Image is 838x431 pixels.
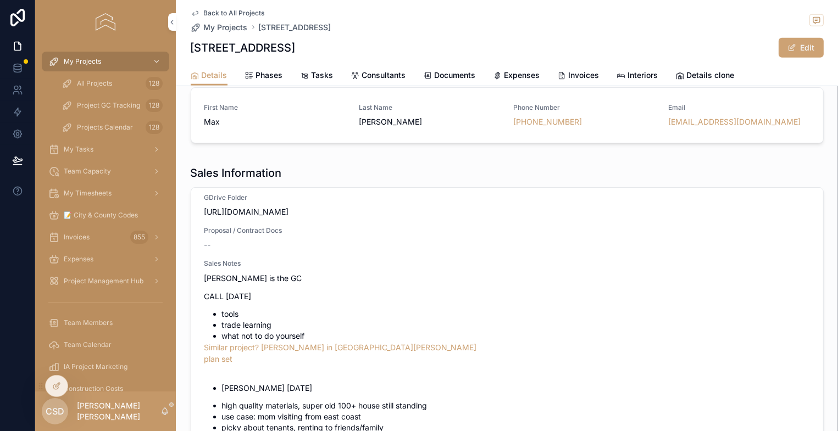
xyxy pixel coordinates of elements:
p: [PERSON_NAME] [DATE] [222,382,810,394]
span: My Tasks [64,145,93,154]
span: [PERSON_NAME] [359,116,501,127]
span: Sales Notes [204,259,810,268]
span: -- [204,239,211,250]
a: Expenses [493,65,540,87]
div: 128 [146,121,163,134]
span: All Projects [77,79,112,88]
span: My Projects [64,57,101,66]
span: Construction Costs [64,384,123,393]
h1: Sales Information [191,165,282,181]
li: use case: mom visiting from east coast [222,411,810,422]
span: Team Members [64,318,113,327]
span: Email [668,103,810,112]
a: Tasks [301,65,334,87]
a: Back to All Projects [191,9,265,18]
div: 128 [146,99,163,112]
a: Similar project? [PERSON_NAME] in [GEOGRAPHIC_DATA][PERSON_NAME] [204,343,477,352]
div: 128 [146,77,163,90]
p: [PERSON_NAME] is the GC [204,272,810,284]
span: Tasks [312,70,334,81]
a: Documents [424,65,476,87]
p: [PERSON_NAME] [PERSON_NAME] [77,400,160,422]
span: Expenses [504,70,540,81]
li: tools [222,309,810,320]
a: [PHONE_NUMBER] [514,116,582,127]
span: IA Project Marketing [64,362,127,371]
span: Phases [256,70,283,81]
span: Expenses [64,255,93,264]
a: Details [191,65,227,86]
a: 📝 City & County Codes [42,205,169,225]
button: Edit [779,38,824,58]
span: Project GC Tracking [77,101,140,110]
span: Details [202,70,227,81]
span: Interiors [628,70,658,81]
div: scrollable content [35,44,176,391]
a: Construction Costs [42,379,169,399]
span: Invoices [64,233,90,242]
span: 📝 City & County Codes [64,211,138,220]
a: Details clone [676,65,735,87]
span: Phone Number [514,103,656,112]
span: GDrive Folder [204,193,810,202]
a: [STREET_ADDRESS] [259,22,331,33]
a: Project GC Tracking128 [55,96,169,115]
span: Invoices [569,70,600,81]
span: Project Management Hub [64,277,143,286]
span: Consultants [362,70,406,81]
div: 855 [130,231,148,244]
a: All Projects128 [55,74,169,93]
a: Invoices [558,65,600,87]
p: CALL [DATE] [204,290,810,302]
span: CSD [46,405,64,418]
span: Documents [435,70,476,81]
h1: [STREET_ADDRESS] [191,40,296,55]
span: [URL][DOMAIN_NAME] [204,206,810,217]
a: IA Project Marketing [42,357,169,377]
a: My Tasks [42,139,169,159]
a: Interiors [617,65,658,87]
a: Team Calendar [42,335,169,355]
a: Consultants [351,65,406,87]
span: First Name [204,103,346,112]
a: Project Management Hub [42,271,169,291]
span: Max [204,116,346,127]
span: Team Calendar [64,340,112,349]
a: Team Capacity [42,161,169,181]
a: Invoices855 [42,227,169,247]
span: Back to All Projects [204,9,265,18]
a: My Projects [42,52,169,71]
a: My Projects [191,22,248,33]
a: Expenses [42,249,169,269]
a: [EMAIL_ADDRESS][DOMAIN_NAME] [668,116,801,127]
span: Last Name [359,103,501,112]
a: Team Members [42,313,169,333]
span: Details clone [687,70,735,81]
img: App logo [96,13,115,31]
a: Projects Calendar128 [55,117,169,137]
a: plan set [204,354,233,363]
a: My Timesheets [42,183,169,203]
li: trade learning [222,320,810,331]
a: Phases [245,65,283,87]
span: My Projects [204,22,248,33]
span: My Timesheets [64,189,112,198]
li: high quality materials, super old 100+ house still standing [222,400,810,411]
li: what not to do yourself [222,331,810,342]
span: Proposal / Contract Docs [204,226,346,235]
span: Team Capacity [64,167,111,176]
span: Projects Calendar [77,123,133,132]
